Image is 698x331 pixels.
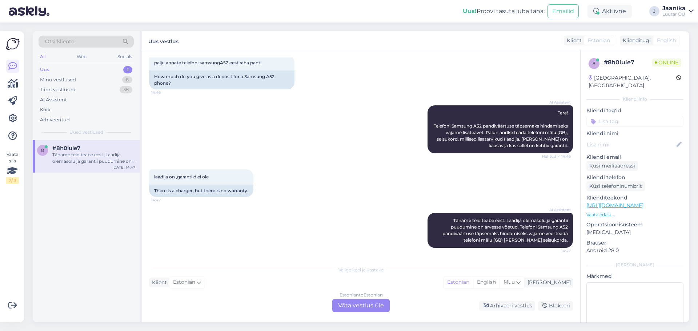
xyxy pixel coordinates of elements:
[173,278,195,286] span: Estonian
[588,37,610,44] span: Estonian
[120,86,132,93] div: 38
[586,174,683,181] p: Kliendi telefon
[586,107,683,114] p: Kliendi tag'id
[39,52,47,61] div: All
[148,36,178,45] label: Uus vestlus
[586,181,645,191] div: Küsi telefoninumbrit
[586,273,683,280] p: Märkmed
[40,86,76,93] div: Tiimi vestlused
[52,145,80,152] span: #8h0iuie7
[40,106,51,113] div: Kõik
[586,130,683,137] p: Kliendi nimi
[586,247,683,254] p: Android 28.0
[41,148,44,153] span: 8
[149,70,294,89] div: How much do you give as a deposit for a Samsung A52 phone?
[332,299,390,312] div: Võta vestlus üle
[6,177,19,184] div: 2 / 3
[340,292,383,298] div: Estonian to Estonian
[112,165,135,170] div: [DATE] 14:47
[543,100,571,105] span: AI Assistent
[40,116,70,124] div: Arhiveeritud
[593,61,595,66] span: 8
[151,90,178,95] span: 14:46
[586,194,683,202] p: Klienditeekond
[479,301,535,311] div: Arhiveeri vestlus
[6,37,20,51] img: Askly Logo
[657,37,676,44] span: English
[543,248,571,254] span: 14:47
[586,153,683,161] p: Kliendi email
[587,5,632,18] div: Aktiivne
[564,37,582,44] div: Klient
[547,4,579,18] button: Emailid
[40,66,49,73] div: Uus
[542,154,571,159] span: Nähtud ✓ 14:46
[586,229,683,236] p: [MEDICAL_DATA]
[543,207,571,213] span: AI Assistent
[604,58,652,67] div: # 8h0iuie7
[116,52,134,61] div: Socials
[652,58,681,66] span: Online
[123,66,132,73] div: 1
[149,185,253,197] div: There is a charger, but there is no warranty.
[463,7,545,16] div: Proovi tasuta juba täna:
[538,301,573,311] div: Blokeeri
[40,76,76,84] div: Minu vestlused
[149,279,167,286] div: Klient
[586,211,683,218] p: Vaata edasi ...
[586,116,683,127] input: Lisa tag
[586,262,683,268] div: [PERSON_NAME]
[525,279,571,286] div: [PERSON_NAME]
[149,267,573,273] div: Valige keel ja vastake
[444,277,473,288] div: Estonian
[587,141,675,149] input: Lisa nimi
[154,174,209,179] span: laadija on ,garantiid ei ole
[442,218,569,243] span: Täname teid teabe eest. Laadija olemasolu ja garantii puudumine on arvesse võetud. Telefoni Samsu...
[662,5,694,17] a: JaanikaLuutar OÜ
[504,279,515,285] span: Muu
[75,52,88,61] div: Web
[69,129,103,136] span: Uued vestlused
[40,96,67,104] div: AI Assistent
[473,277,500,288] div: English
[52,152,135,165] div: Täname teid teabe eest. Laadija olemasolu ja garantii puudumine on arvesse võetud. Telefoni Samsu...
[586,202,643,209] a: [URL][DOMAIN_NAME]
[662,11,686,17] div: Luutar OÜ
[122,76,132,84] div: 6
[589,74,676,89] div: [GEOGRAPHIC_DATA], [GEOGRAPHIC_DATA]
[649,6,659,16] div: J
[586,96,683,102] div: Kliendi info
[620,37,651,44] div: Klienditugi
[662,5,686,11] div: Jaanika
[463,8,477,15] b: Uus!
[586,221,683,229] p: Operatsioonisüsteem
[154,60,261,65] span: palju annate telefoni samsungA52 eest raha panti
[151,197,178,203] span: 14:47
[6,151,19,184] div: Vaata siia
[586,239,683,247] p: Brauser
[586,161,638,171] div: Küsi meiliaadressi
[45,38,74,45] span: Otsi kliente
